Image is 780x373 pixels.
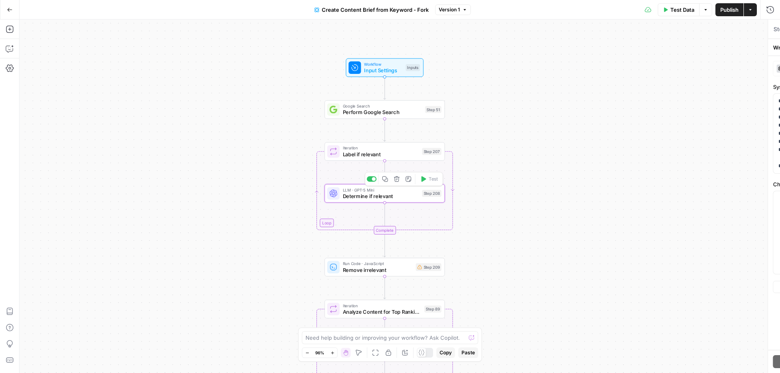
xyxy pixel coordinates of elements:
div: LoopIterationLabel if relevantStep 207 [325,142,445,161]
div: Step 207 [422,148,442,155]
span: Create Content Brief from Keyword - Fork [322,6,429,14]
div: Complete [374,226,396,235]
span: Analyze Content for Top Ranking Pages [343,308,421,316]
div: Step 208 [422,190,442,197]
span: Paste [461,349,475,356]
div: Complete [325,226,445,235]
button: Publish [715,3,743,16]
span: LLM · GPT-5 Mini [343,187,419,193]
div: Inputs [406,64,420,71]
span: Iteration [343,302,421,308]
span: Iteration [343,145,419,151]
span: Remove irrelevant [343,266,413,274]
span: Google Search [343,103,422,109]
span: Version 1 [439,6,460,13]
div: Run Code · JavaScriptRemove irrelevantStep 209 [325,258,445,276]
div: Step 89 [424,306,441,313]
span: Input Settings [364,67,403,74]
button: Test Data [658,3,699,16]
span: Workflow [364,61,403,67]
span: 96% [315,349,324,356]
div: Step 51 [425,106,441,113]
button: Copy [436,347,455,358]
span: Publish [720,6,739,14]
span: Determine if relevant [343,192,419,200]
g: Edge from step_207-iteration-end to step_209 [383,235,386,257]
button: Version 1 [435,4,471,15]
div: LLM · GPT-5 MiniDetermine if relevantStep 208Test [325,184,445,203]
span: Test Data [670,6,694,14]
div: Step 209 [416,263,441,271]
button: Paste [458,347,478,358]
span: Perform Google Search [343,108,422,116]
span: Test [429,175,438,182]
div: IterationAnalyze Content for Top Ranking PagesStep 89 [325,300,445,318]
button: Create Content Brief from Keyword - Fork [310,3,433,16]
div: WorkflowInput SettingsInputs [325,58,445,77]
g: Edge from step_51 to step_207 [383,119,386,141]
g: Edge from step_209 to step_89 [383,276,386,299]
div: Google SearchPerform Google SearchStep 51 [325,100,445,119]
span: Run Code · JavaScript [343,261,413,267]
span: Copy [440,349,452,356]
button: Test [417,174,441,184]
g: Edge from start to step_51 [383,77,386,99]
span: Label if relevant [343,150,419,158]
